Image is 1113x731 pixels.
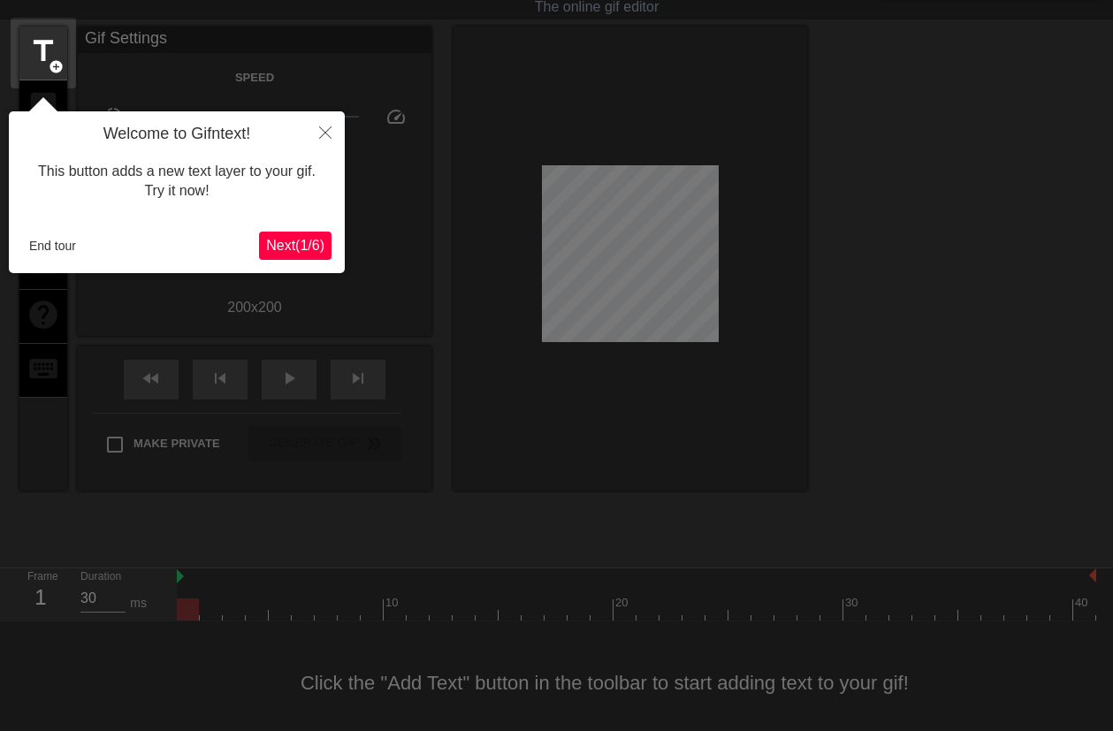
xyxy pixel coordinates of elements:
[259,232,332,260] button: Next
[266,238,324,253] span: Next ( 1 / 6 )
[22,232,83,259] button: End tour
[22,144,332,219] div: This button adds a new text layer to your gif. Try it now!
[306,111,345,152] button: Close
[22,125,332,144] h4: Welcome to Gifntext!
